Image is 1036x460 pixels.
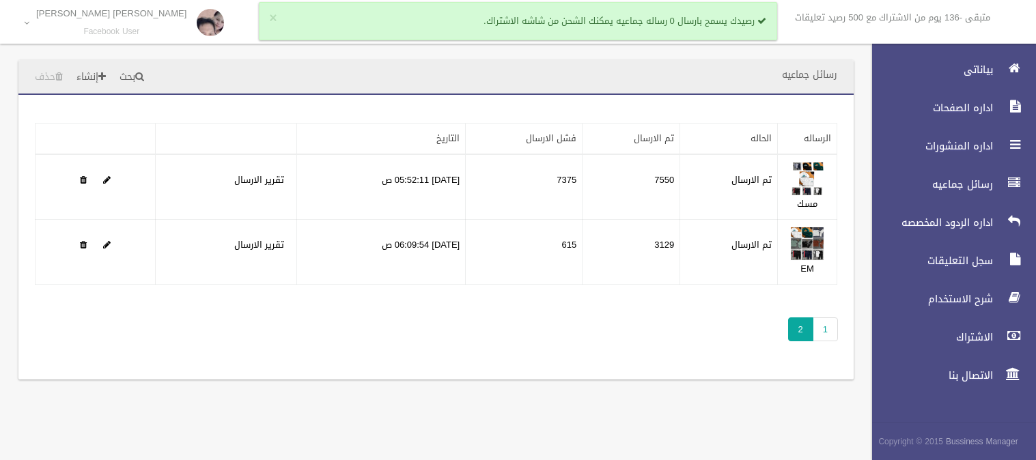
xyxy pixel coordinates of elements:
[583,154,680,220] td: 7550
[860,254,997,268] span: سجل التعليقات
[114,65,150,90] a: بحث
[436,130,460,147] a: التاريخ
[860,101,997,115] span: اداره الصفحات
[731,172,772,188] label: تم الارسال
[71,65,111,90] a: إنشاء
[234,236,284,253] a: تقرير الارسال
[731,237,772,253] label: تم الارسال
[860,169,1036,199] a: رسائل جماعيه
[790,162,824,196] img: 638948953757602733.jpeg
[860,207,1036,238] a: اداره الردود المخصصه
[860,93,1036,123] a: اداره الصفحات
[296,220,465,285] td: [DATE] 06:09:54 ص
[790,236,824,253] a: Edit
[234,171,284,188] a: تقرير الارسال
[860,63,997,76] span: بياناتى
[36,27,187,37] small: Facebook User
[860,284,1036,314] a: شرح الاستخدام
[466,154,583,220] td: 7375
[788,317,813,341] span: 2
[878,434,943,449] span: Copyright © 2015
[860,216,997,229] span: اداره الردود المخصصه
[680,124,778,155] th: الحاله
[946,434,1018,449] strong: Bussiness Manager
[860,139,997,153] span: اداره المنشورات
[860,369,997,382] span: الاتصال بنا
[813,317,838,341] a: 1
[860,330,997,344] span: الاشتراك
[800,260,814,277] a: EM
[860,55,1036,85] a: بياناتى
[766,61,854,88] header: رسائل جماعيه
[797,195,817,212] a: مسك
[790,227,824,261] img: 638948958176977506.jpeg
[860,292,997,306] span: شرح الاستخدام
[103,236,111,253] a: Edit
[860,360,1036,390] a: الاتصال بنا
[296,154,465,220] td: [DATE] 05:52:11 ص
[860,131,1036,161] a: اداره المنشورات
[790,171,824,188] a: Edit
[36,8,187,18] p: [PERSON_NAME] [PERSON_NAME]
[269,12,277,25] button: ×
[103,171,111,188] a: Edit
[860,322,1036,352] a: الاشتراك
[526,130,576,147] a: فشل الارسال
[860,246,1036,276] a: سجل التعليقات
[634,130,674,147] a: تم الارسال
[259,2,777,40] div: رصيدك يسمح بارسال 0 رساله جماعيه يمكنك الشحن من شاشه الاشتراك.
[466,220,583,285] td: 615
[583,220,680,285] td: 3129
[860,177,997,191] span: رسائل جماعيه
[778,124,837,155] th: الرساله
